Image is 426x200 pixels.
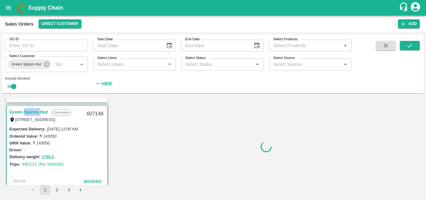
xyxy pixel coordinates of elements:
[93,78,114,89] button: Hide
[185,56,206,61] label: Select Status
[97,56,117,61] label: Select Users
[399,2,410,13] div: customer-support
[9,148,22,152] label: Driver:
[410,1,421,14] div: account of current user
[9,108,48,116] a: Green Spices Hut
[22,162,64,167] a: #90111 (No Vehicle)
[76,185,86,195] button: Go to next page
[271,41,340,50] input: Select Products
[39,134,56,139] label: ₹ 143050
[9,134,38,139] label: Ordered Value:
[16,2,28,14] img: logo
[181,40,249,51] input: End Date
[273,56,295,61] label: Select Source
[64,185,74,195] button: Go to page 3
[271,60,340,68] input: Select Source
[47,127,78,131] label: [DATE] 12:00 AM
[253,60,261,68] button: Open
[101,81,112,86] strong: Hide
[251,40,263,51] button: Choose date
[42,154,54,161] button: 1795.5
[40,185,50,195] button: page 1
[8,61,45,68] span: Green Spices Hut
[39,19,81,28] button: Select DC
[9,54,35,59] label: Select Customer
[51,109,71,116] p: Commission
[9,37,19,42] label: SO ID
[341,60,349,68] button: Open
[9,154,41,159] label: Delivery weight:
[273,37,298,42] label: Select Products
[78,60,86,68] button: Open
[8,59,51,69] div: Green Spices Hut
[5,40,88,51] input: Enter SO ID
[185,37,200,42] label: End Date
[28,3,399,12] a: Supply Chain
[52,60,68,68] input: Select Customer
[1,1,16,15] button: open drawer
[183,60,252,68] input: Select Status
[163,40,175,51] button: Choose date
[28,5,63,11] b: Supply Chain
[24,148,25,152] label: -
[9,162,20,167] label: Trips:
[5,76,88,81] div: Include Booked
[52,185,62,195] button: Go to page 2
[15,117,56,122] label: [STREET_ADDRESS]
[97,37,113,42] label: Start Date
[9,127,46,131] label: Expected Delivery :
[33,141,50,145] label: ₹ 143050
[84,179,101,184] span: Booked
[95,60,164,68] input: Select Users
[341,41,349,50] button: Open
[9,141,31,145] label: GRN Value:
[27,185,87,195] nav: pagination navigation
[93,40,161,51] input: Start Date
[398,19,420,28] button: Add
[83,107,107,121] div: 607149
[5,20,34,28] div: Sales Orders
[166,60,174,68] button: Open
